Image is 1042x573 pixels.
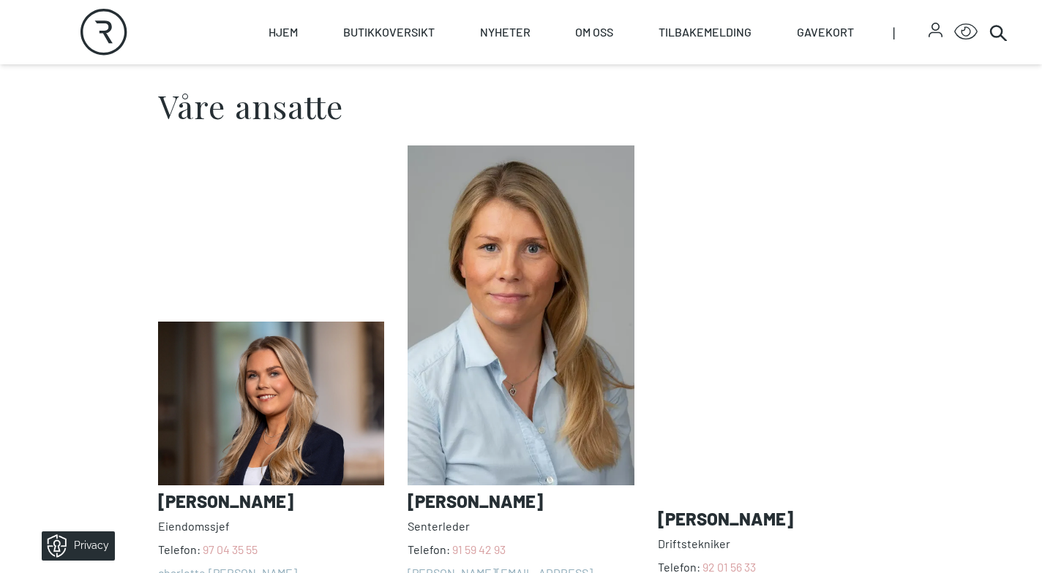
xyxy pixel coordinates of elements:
iframe: Manage Preferences [15,526,134,566]
span: Telefon: [408,541,634,558]
span: Driftstekniker [658,535,884,553]
span: Telefon: [158,541,384,558]
h2: Våre ansatte [158,90,884,122]
span: Senterleder [408,517,634,535]
button: Open Accessibility Menu [954,20,978,44]
span: Eiendomssjef [158,517,384,535]
h3: [PERSON_NAME] [658,509,884,529]
h3: [PERSON_NAME] [408,491,634,512]
a: 91 59 42 93 [452,542,506,556]
h3: [PERSON_NAME] [158,491,384,512]
img: photo of Heidi Koppangen [408,145,634,485]
a: 97 04 35 55 [203,542,258,556]
img: photo of Charlotte Søgaard Nilsen [158,322,384,485]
